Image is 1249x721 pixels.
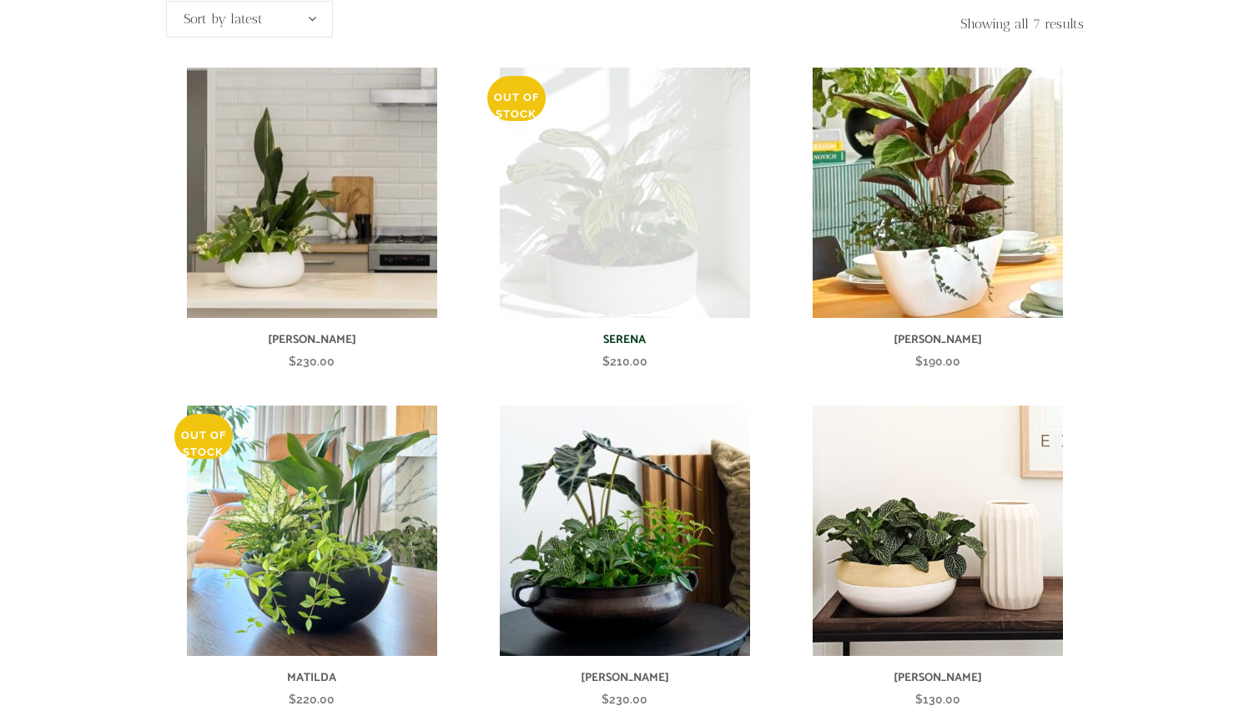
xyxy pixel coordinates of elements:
[181,429,226,458] span: Out of stock
[166,68,458,318] a: VALENTINA
[792,668,1084,688] h6: [PERSON_NAME]
[479,318,771,372] a: SERENA $210.00
[915,355,923,368] span: $
[167,2,332,37] span: Sort by latest
[479,668,771,688] h6: [PERSON_NAME]
[166,318,458,372] a: [PERSON_NAME] $230.00
[915,355,960,368] bdi: 190.00
[289,693,296,706] span: $
[792,68,1084,318] a: PRISCILLA
[166,1,333,38] span: Sort by latest
[602,693,609,706] span: $
[494,91,539,120] span: Out of stock
[289,355,296,368] span: $
[792,330,1084,350] h6: [PERSON_NAME]
[479,68,771,318] a: SERENA
[289,355,335,368] bdi: 230.00
[166,668,458,688] h6: MATILDA
[500,406,750,656] img: MARTA
[625,1,1084,51] p: Showing all 7 results
[915,693,923,706] span: $
[792,318,1084,372] a: [PERSON_NAME] $190.00
[602,355,647,368] bdi: 210.00
[166,656,458,710] a: MATILDA $220.00
[915,693,960,706] bdi: 130.00
[813,68,1063,318] img: PRISCILLA
[289,693,335,706] bdi: 220.00
[602,693,647,706] bdi: 230.00
[500,68,750,318] img: SERENA
[479,656,771,710] a: [PERSON_NAME] $230.00
[813,406,1063,656] img: IRENE
[792,656,1084,710] a: [PERSON_NAME] $130.00
[479,406,771,656] a: MARTA
[792,406,1084,656] a: IRENE
[187,68,437,318] img: VALENTINA
[602,355,610,368] span: $
[187,406,437,656] img: MATILDA
[166,406,458,656] a: MATILDA
[479,330,771,350] h6: SERENA
[166,330,458,350] h6: [PERSON_NAME]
